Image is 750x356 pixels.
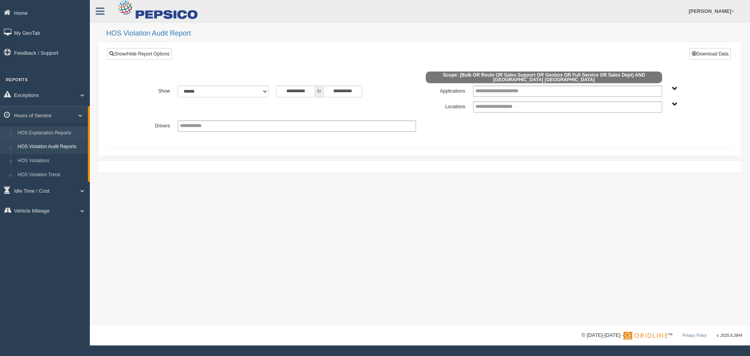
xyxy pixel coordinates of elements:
div: © [DATE]-[DATE] - ™ [582,331,742,340]
a: HOS Violation Trend [14,168,88,182]
h2: HOS Violation Audit Report [106,30,742,38]
button: Download Data [689,48,731,60]
label: Drivers [125,120,174,130]
label: Applications [420,86,469,95]
span: Scope: (Bulk OR Route OR Sales Support OR Geobox OR Full Service OR Sales Dept) AND [GEOGRAPHIC_D... [426,72,662,83]
a: HOS Violation Audit Reports [14,140,88,154]
a: Privacy Policy [682,333,707,338]
a: HOS Violations [14,154,88,168]
a: Show/Hide Report Options [107,48,172,60]
label: Show [125,86,174,95]
span: v. 2025.6.2844 [717,333,742,338]
img: Gridline [623,332,668,340]
a: HOS Explanation Reports [14,126,88,140]
span: to [315,86,323,97]
label: Locations [420,101,469,111]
